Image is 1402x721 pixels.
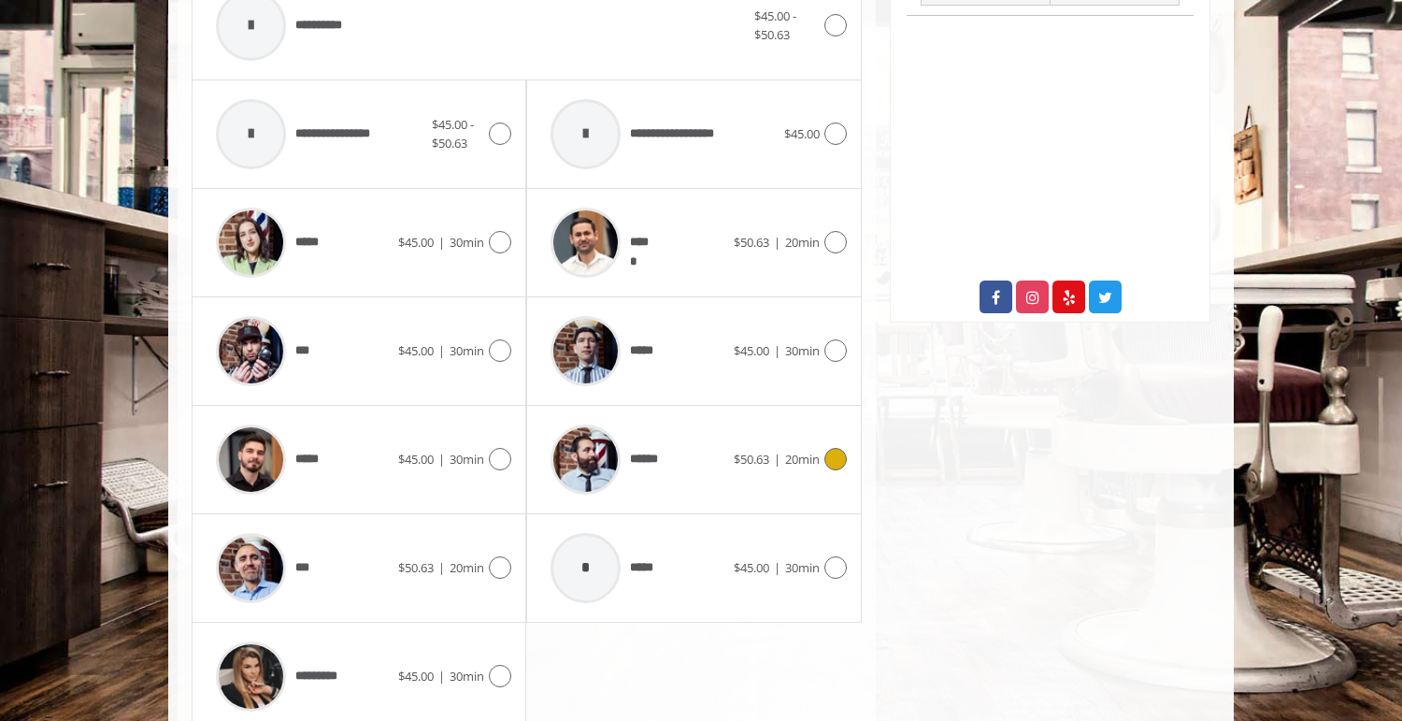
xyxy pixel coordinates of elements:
span: 30min [450,668,484,685]
span: | [438,234,445,251]
span: 30min [450,234,484,251]
span: $45.00 [734,559,769,576]
span: 30min [450,451,484,468]
span: | [774,451,780,468]
span: 30min [785,559,820,576]
span: | [438,342,445,359]
span: | [438,668,445,685]
span: $45.00 [784,125,820,142]
span: $45.00 - $50.63 [754,7,796,44]
span: 30min [785,342,820,359]
span: 20min [785,234,820,251]
span: | [774,342,780,359]
span: $45.00 [398,342,434,359]
span: | [774,234,780,251]
span: $50.63 [398,559,434,576]
span: 30min [450,342,484,359]
span: $50.63 [734,234,769,251]
span: 20min [450,559,484,576]
span: | [438,559,445,576]
span: $45.00 - $50.63 [432,116,474,152]
span: | [774,559,780,576]
span: $45.00 [398,234,434,251]
span: | [438,451,445,468]
span: $45.00 [734,342,769,359]
span: $45.00 [398,668,434,685]
span: 20min [785,451,820,468]
span: $50.63 [734,451,769,468]
span: $45.00 [398,451,434,468]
